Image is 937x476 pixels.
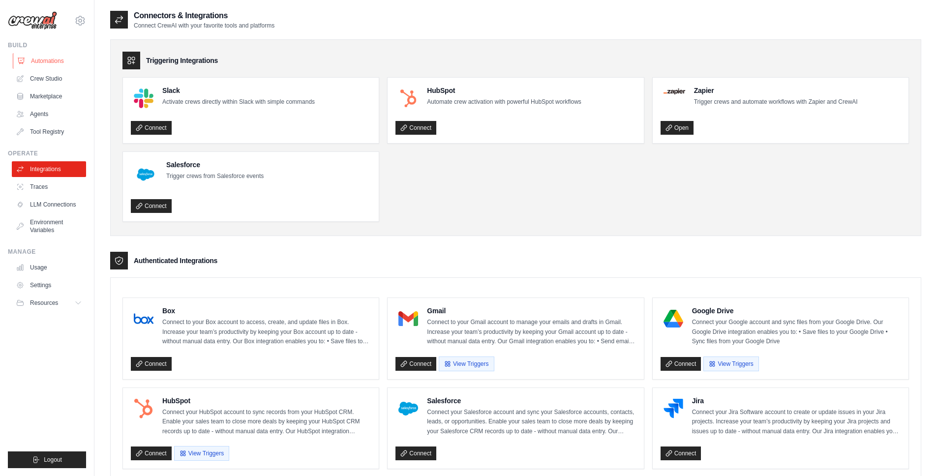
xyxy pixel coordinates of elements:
a: Connect [131,199,172,213]
a: Connect [131,121,172,135]
h3: Triggering Integrations [146,56,218,65]
img: Box Logo [134,309,153,328]
button: Logout [8,451,86,468]
a: Tool Registry [12,124,86,140]
p: Connect your Google account and sync files from your Google Drive. Our Google Drive integration e... [692,318,901,347]
a: Connect [131,357,172,371]
img: Logo [8,11,57,30]
a: Automations [13,53,87,69]
h4: Google Drive [692,306,901,316]
h3: Authenticated Integrations [134,256,217,266]
a: Open [661,121,694,135]
a: Usage [12,260,86,275]
h4: Salesforce [427,396,635,406]
h4: HubSpot [427,86,581,95]
p: Connect to your Gmail account to manage your emails and drafts in Gmail. Increase your team’s pro... [427,318,635,347]
h4: Zapier [694,86,858,95]
p: Connect to your Box account to access, create, and update files in Box. Increase your team’s prod... [162,318,371,347]
a: Crew Studio [12,71,86,87]
button: View Triggers [439,357,494,371]
button: View Triggers [703,357,758,371]
a: Agents [12,106,86,122]
p: Trigger crews from Salesforce events [166,172,264,181]
h4: Gmail [427,306,635,316]
a: Marketplace [12,89,86,104]
div: Manage [8,248,86,256]
h2: Connectors & Integrations [134,10,274,22]
span: Resources [30,299,58,307]
img: Slack Logo [134,89,153,108]
a: Integrations [12,161,86,177]
button: Resources [12,295,86,311]
p: Connect your HubSpot account to sync records from your HubSpot CRM. Enable your sales team to clo... [162,408,371,437]
button: View Triggers [174,446,229,461]
p: Connect your Jira Software account to create or update issues in your Jira projects. Increase you... [692,408,901,437]
a: Connect [661,446,701,460]
img: Gmail Logo [398,309,418,328]
h4: HubSpot [162,396,371,406]
a: Connect [661,357,701,371]
img: HubSpot Logo [134,399,153,418]
a: Traces [12,179,86,195]
img: HubSpot Logo [398,89,418,108]
h4: Box [162,306,371,316]
span: Logout [44,456,62,464]
p: Automate crew activation with powerful HubSpot workflows [427,97,581,107]
a: Environment Variables [12,214,86,238]
img: Google Drive Logo [664,309,683,328]
p: Connect CrewAI with your favorite tools and platforms [134,22,274,30]
p: Trigger crews and automate workflows with Zapier and CrewAI [694,97,858,107]
a: LLM Connections [12,197,86,212]
img: Salesforce Logo [398,399,418,418]
a: Connect [131,446,172,460]
h4: Slack [162,86,315,95]
div: Operate [8,149,86,157]
div: Build [8,41,86,49]
a: Settings [12,277,86,293]
h4: Salesforce [166,160,264,170]
p: Activate crews directly within Slack with simple commands [162,97,315,107]
img: Zapier Logo [664,89,685,94]
h4: Jira [692,396,901,406]
img: Jira Logo [664,399,683,418]
a: Connect [395,357,436,371]
a: Connect [395,446,436,460]
p: Connect your Salesforce account and sync your Salesforce accounts, contacts, leads, or opportunit... [427,408,635,437]
a: Connect [395,121,436,135]
img: Salesforce Logo [134,163,157,186]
